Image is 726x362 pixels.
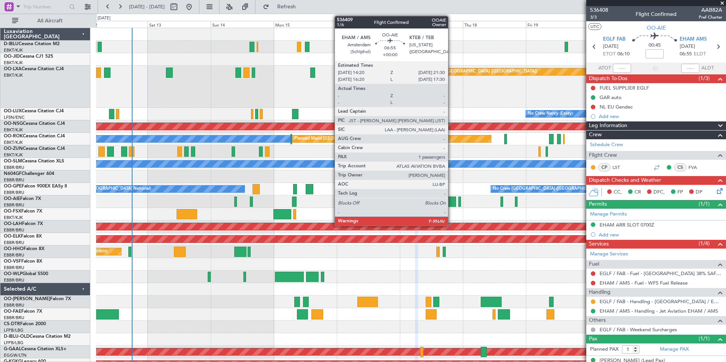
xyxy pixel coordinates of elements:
[600,298,722,305] a: EGLF / FAB - Handling - [GEOGRAPHIC_DATA] / EGLF / FAB
[4,209,21,214] span: OO-FSX
[590,141,623,149] a: Schedule Crew
[4,309,42,314] a: OO-FAEFalcon 7X
[589,151,617,160] span: Flight Crew
[4,222,43,226] a: OO-LAHFalcon 7X
[4,334,71,339] a: D-IBLU-OLDCessna Citation M2
[4,67,22,71] span: OO-LXA
[649,42,661,49] span: 00:45
[699,200,710,208] span: (1/1)
[4,146,23,151] span: OO-ZUN
[589,288,611,297] span: Handling
[4,42,19,46] span: D-IBLU
[4,115,25,120] a: LFSN/ENC
[600,308,718,314] a: EHAM / AMS - Handling - Jet Aviation EHAM / AMS
[4,297,71,301] a: OO-[PERSON_NAME]Falcon 7X
[271,4,303,9] span: Refresh
[590,14,608,20] span: 3/3
[699,335,710,343] span: (1/1)
[526,21,589,28] div: Fri 19
[4,202,24,208] a: EBBR/BRU
[590,250,628,258] a: Manage Services
[259,1,305,13] button: Refresh
[274,21,337,28] div: Mon 15
[4,247,24,251] span: OO-HHO
[4,234,21,239] span: OO-ELK
[599,113,722,120] div: Add new
[4,172,54,176] a: N604GFChallenger 604
[4,222,22,226] span: OO-LAH
[4,172,22,176] span: N604GF
[590,6,608,14] span: 536408
[4,152,23,158] a: EBKT/KJK
[4,322,20,326] span: CS-DTR
[417,66,537,77] div: Planned Maint [GEOGRAPHIC_DATA] ([GEOGRAPHIC_DATA])
[4,340,24,346] a: LFPB/LBG
[4,315,24,321] a: EBBR/BRU
[589,121,627,130] span: Leg Information
[4,272,22,276] span: OO-WLP
[588,23,601,30] button: UTC
[4,109,22,113] span: OO-LUX
[4,247,44,251] a: OO-HHOFalcon 8X
[20,18,80,24] span: All Aircraft
[463,21,526,28] div: Thu 18
[4,197,20,201] span: OO-AIE
[699,239,710,247] span: (1/4)
[4,252,24,258] a: EBBR/BRU
[4,54,20,59] span: OO-JID
[148,21,211,28] div: Sat 13
[4,165,24,170] a: EBBR/BRU
[590,211,627,218] a: Manage Permits
[636,10,677,18] div: Flight Confirmed
[4,67,64,71] a: OO-LXACessna Citation CJ4
[603,50,616,58] span: ETOT
[4,234,42,239] a: OO-ELKFalcon 8X
[701,65,714,72] span: ALDT
[589,200,607,209] span: Permits
[4,297,50,301] span: OO-[PERSON_NAME]
[598,163,611,172] div: CP
[600,270,722,277] a: EGLF / FAB - Fuel - [GEOGRAPHIC_DATA] 38% SAF EGLF/FAB
[4,42,60,46] a: D-IBLUCessna Citation M2
[699,6,722,14] span: AAB82A
[4,134,65,139] a: OO-ROKCessna Citation CJ4
[589,260,599,269] span: Fuel
[653,189,665,196] span: DFC,
[4,353,27,358] a: EGGW/LTN
[4,277,24,283] a: EBBR/BRU
[400,21,463,28] div: Wed 17
[589,74,627,83] span: Dispatch To-Dos
[4,140,23,145] a: EBKT/KJK
[4,327,24,333] a: LFPB/LBG
[4,159,64,164] a: OO-SLMCessna Citation XLS
[599,231,722,238] div: Add new
[4,259,42,264] a: OO-VSFFalcon 8X
[590,346,619,353] label: Planned PAX
[4,146,65,151] a: OO-ZUNCessna Citation CJ4
[589,176,661,185] span: Dispatch Checks and Weather
[617,50,630,58] span: 06:10
[613,64,631,73] input: --:--
[4,209,42,214] a: OO-FSXFalcon 7X
[589,240,609,249] span: Services
[8,15,82,27] button: All Aircraft
[699,74,710,82] span: (1/3)
[23,1,67,13] input: Trip Number
[4,265,24,271] a: EBBR/BRU
[634,189,641,196] span: CR
[600,280,688,286] a: EHAM / AMS - Fuel - WFS Fuel Release
[647,24,666,32] span: OO-AIE
[603,43,619,50] span: [DATE]
[4,259,21,264] span: OO-VSF
[600,222,654,228] div: EHAM ARR SLOT 0700Z
[4,322,46,326] a: CS-DTRFalcon 2000
[4,347,66,351] a: G-GAALCessna Citation XLS+
[680,43,695,50] span: [DATE]
[603,36,625,43] span: EGLF FAB
[294,133,414,145] div: Planned Maint [GEOGRAPHIC_DATA] ([GEOGRAPHIC_DATA])
[4,309,21,314] span: OO-FAE
[600,85,649,91] div: FUEL SUPPLIER EGLF
[4,184,22,189] span: OO-GPE
[4,334,30,339] span: D-IBLU-OLD
[612,164,630,171] a: LST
